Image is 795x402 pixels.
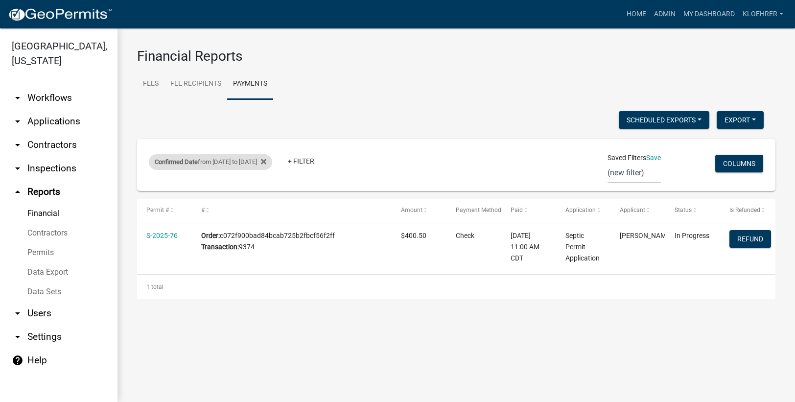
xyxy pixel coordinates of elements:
[192,199,392,222] datatable-header-cell: #
[201,207,205,213] span: #
[456,207,501,213] span: Payment Method
[12,186,23,198] i: arrow_drop_up
[620,207,645,213] span: Applicant
[715,155,763,172] button: Columns
[401,232,426,239] span: $400.50
[620,232,672,239] span: Sean Moe
[501,199,556,222] datatable-header-cell: Paid
[280,152,322,170] a: + Filter
[619,111,709,129] button: Scheduled Exports
[610,199,665,222] datatable-header-cell: Applicant
[137,69,164,100] a: Fees
[201,232,220,239] b: Order:
[12,307,23,319] i: arrow_drop_down
[679,5,739,24] a: My Dashboard
[392,199,446,222] datatable-header-cell: Amount
[556,199,610,222] datatable-header-cell: Application
[12,139,23,151] i: arrow_drop_down
[12,331,23,343] i: arrow_drop_down
[739,5,787,24] a: kloehrer
[675,232,709,239] span: In Progress
[12,92,23,104] i: arrow_drop_down
[227,69,273,100] a: Payments
[717,111,764,129] button: Export
[729,236,771,244] wm-modal-confirm: Refund Payment
[12,163,23,174] i: arrow_drop_down
[137,275,775,299] div: 1 total
[675,207,692,213] span: Status
[565,207,596,213] span: Application
[608,153,646,163] span: Saved Filters
[201,230,382,253] div: c072f900bad84bcab725b2fbcf56f2ff 9374
[720,199,775,222] datatable-header-cell: Is Refunded
[155,158,198,166] span: Confirmed Date
[164,69,227,100] a: Fee Recipients
[446,199,501,222] datatable-header-cell: Payment Method
[146,207,169,213] span: Permit #
[511,207,523,213] span: Paid
[665,199,720,222] datatable-header-cell: Status
[149,154,272,170] div: from [DATE] to [DATE]
[12,355,23,366] i: help
[646,154,661,162] a: Save
[12,116,23,127] i: arrow_drop_down
[623,5,650,24] a: Home
[137,48,775,65] h3: Financial Reports
[729,207,760,213] span: Is Refunded
[137,199,192,222] datatable-header-cell: Permit #
[146,232,178,239] a: S-2025-76
[650,5,679,24] a: Admin
[565,232,600,262] span: Septic Permit Application
[201,243,239,251] b: Transaction:
[456,232,474,239] span: Check
[729,230,771,248] button: Refund
[511,230,547,263] div: [DATE] 11:00 AM CDT
[401,207,422,213] span: Amount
